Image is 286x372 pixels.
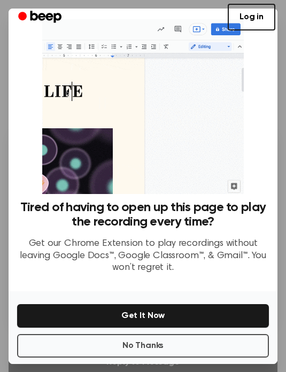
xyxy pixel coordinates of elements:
[17,304,269,328] button: Get It Now
[17,334,269,358] button: No Thanks
[11,7,71,28] a: Beep
[228,4,275,30] a: Log in
[17,238,269,274] p: Get our Chrome Extension to play recordings without leaving Google Docs™, Google Classroom™, & Gm...
[42,19,244,194] img: Beep extension in action
[17,200,269,229] h3: Tired of having to open up this page to play the recording every time?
